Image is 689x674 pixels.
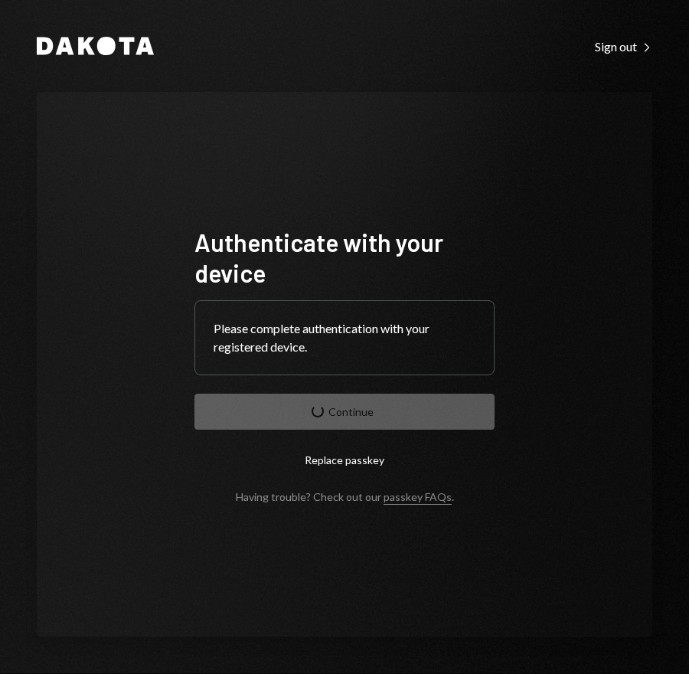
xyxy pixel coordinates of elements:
h1: Authenticate with your device [194,227,495,288]
div: Please complete authentication with your registered device. [214,319,475,356]
a: passkey FAQs [384,490,452,505]
div: Sign out [595,39,652,54]
button: Replace passkey [194,442,495,478]
div: Having trouble? Check out our . [236,490,454,503]
a: Sign out [595,38,652,54]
